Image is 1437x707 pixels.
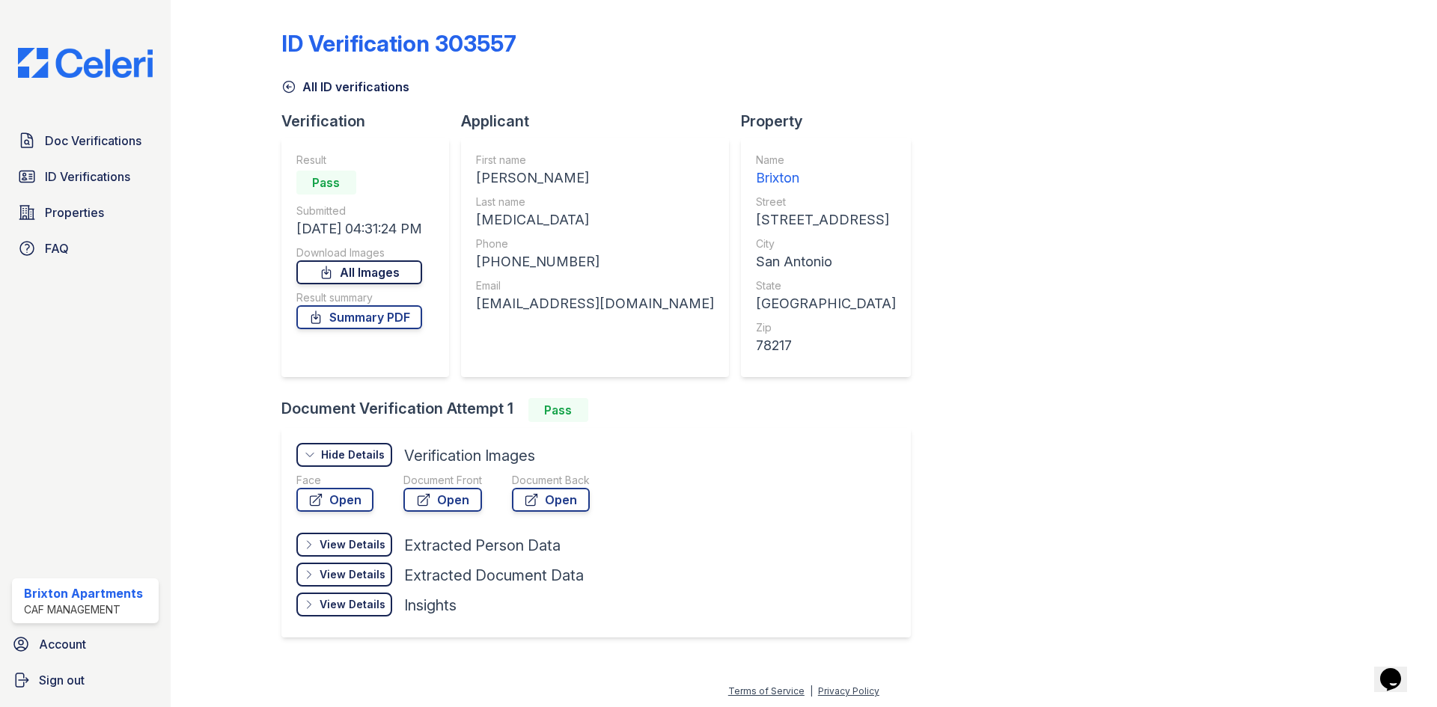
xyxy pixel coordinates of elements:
[296,260,422,284] a: All Images
[281,111,461,132] div: Verification
[39,671,85,689] span: Sign out
[404,535,561,556] div: Extracted Person Data
[6,665,165,695] a: Sign out
[296,171,356,195] div: Pass
[296,245,422,260] div: Download Images
[756,335,896,356] div: 78217
[45,203,104,221] span: Properties
[476,278,714,293] div: Email
[528,398,588,422] div: Pass
[281,78,409,96] a: All ID verifications
[6,48,165,78] img: CE_Logo_Blue-a8612792a0a2168367f1c8372b55b34899dd931a85d93a1a3d3e32e68fde9ad4.png
[296,218,422,239] div: [DATE] 04:31:24 PM
[404,565,584,586] div: Extracted Document Data
[12,162,159,192] a: ID Verifications
[756,293,896,314] div: [GEOGRAPHIC_DATA]
[476,251,714,272] div: [PHONE_NUMBER]
[24,584,143,602] div: Brixton Apartments
[476,153,714,168] div: First name
[476,195,714,209] div: Last name
[296,153,422,168] div: Result
[512,473,590,488] div: Document Back
[45,168,130,186] span: ID Verifications
[476,168,714,189] div: [PERSON_NAME]
[741,111,923,132] div: Property
[320,597,385,612] div: View Details
[24,602,143,617] div: CAF Management
[403,488,482,512] a: Open
[810,685,813,697] div: |
[281,398,923,422] div: Document Verification Attempt 1
[476,209,714,230] div: [MEDICAL_DATA]
[45,132,141,150] span: Doc Verifications
[756,153,896,189] a: Name Brixton
[296,473,373,488] div: Face
[296,290,422,305] div: Result summary
[756,153,896,168] div: Name
[321,447,385,462] div: Hide Details
[461,111,741,132] div: Applicant
[728,685,805,697] a: Terms of Service
[296,203,422,218] div: Submitted
[756,195,896,209] div: Street
[281,30,516,57] div: ID Verification 303557
[320,537,385,552] div: View Details
[1374,647,1422,692] iframe: chat widget
[404,445,535,466] div: Verification Images
[45,239,69,257] span: FAQ
[756,278,896,293] div: State
[404,595,457,616] div: Insights
[6,629,165,659] a: Account
[296,305,422,329] a: Summary PDF
[12,198,159,227] a: Properties
[296,488,373,512] a: Open
[476,293,714,314] div: [EMAIL_ADDRESS][DOMAIN_NAME]
[818,685,879,697] a: Privacy Policy
[476,236,714,251] div: Phone
[12,126,159,156] a: Doc Verifications
[512,488,590,512] a: Open
[756,209,896,230] div: [STREET_ADDRESS]
[756,251,896,272] div: San Antonio
[756,236,896,251] div: City
[39,635,86,653] span: Account
[12,233,159,263] a: FAQ
[320,567,385,582] div: View Details
[756,320,896,335] div: Zip
[756,168,896,189] div: Brixton
[403,473,482,488] div: Document Front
